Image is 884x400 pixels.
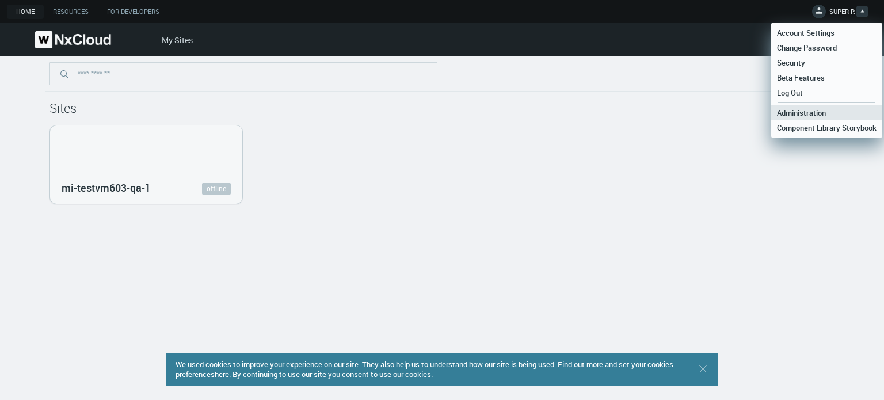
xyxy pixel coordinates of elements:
span: Account Settings [771,28,840,38]
a: For Developers [98,5,169,19]
nx-search-highlight: mi-testvm603-qa-1 [62,181,151,195]
a: Component Library Storybook [771,120,882,135]
span: SUPER P. [829,7,855,20]
span: Sites [49,100,77,116]
a: Administration [771,105,882,120]
span: Administration [771,108,832,118]
span: Beta Features [771,73,830,83]
span: Component Library Storybook [771,123,882,133]
span: Change Password [771,43,843,53]
a: Account Settings [771,25,882,40]
span: . By continuing to use our site you consent to use our cookies. [229,369,433,379]
img: Nx Cloud logo [35,31,111,48]
a: Change Password [771,40,882,55]
a: Resources [44,5,98,19]
a: here [215,369,229,379]
a: Security [771,55,882,70]
span: Security [771,58,811,68]
a: My Sites [162,35,193,45]
a: offline [202,183,231,195]
a: Beta Features [771,70,882,85]
a: Home [7,5,44,19]
span: We used cookies to improve your experience on our site. They also help us to understand how our s... [176,359,673,379]
span: Log Out [771,87,809,98]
